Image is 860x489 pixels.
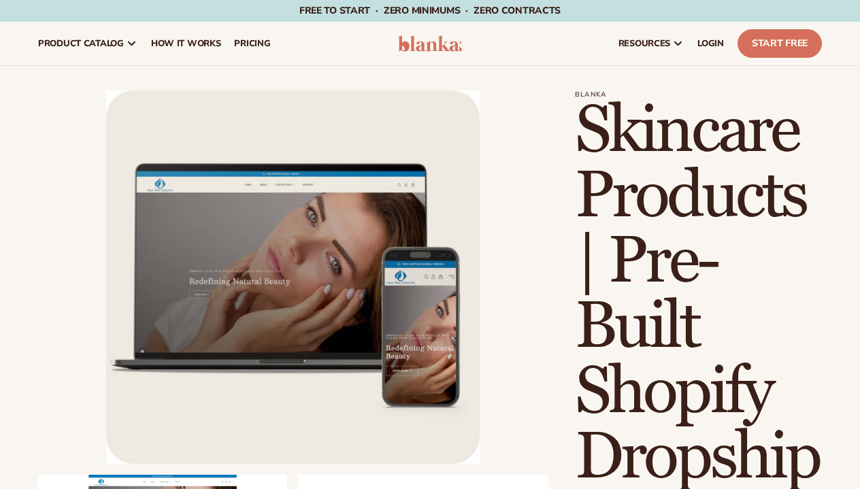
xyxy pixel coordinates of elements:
[31,22,144,65] a: product catalog
[234,38,270,49] span: pricing
[697,38,724,49] span: LOGIN
[612,22,691,65] a: resources
[738,29,822,58] a: Start Free
[299,4,561,17] span: Free to start · ZERO minimums · ZERO contracts
[144,22,228,65] a: How It Works
[227,22,277,65] a: pricing
[618,38,670,49] span: resources
[38,38,124,49] span: product catalog
[575,90,822,99] p: Blanka
[691,22,731,65] a: LOGIN
[151,38,221,49] span: How It Works
[398,35,462,52] img: logo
